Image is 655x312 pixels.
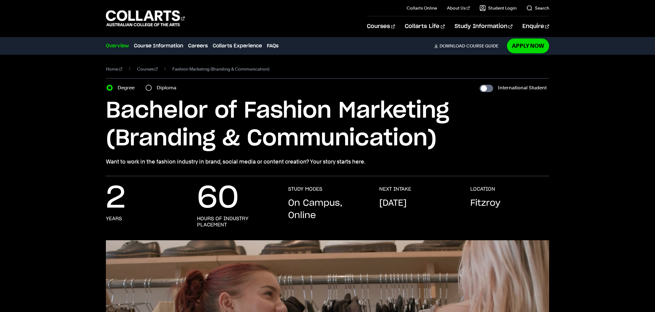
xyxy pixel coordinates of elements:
[172,65,269,73] span: Fashion Marketing (Branding & Communication)
[288,197,367,222] p: On Campus, Online
[434,43,503,49] a: DownloadCourse Guide
[118,83,138,92] label: Degree
[480,5,516,11] a: Student Login
[137,65,158,73] a: Courses
[405,16,444,37] a: Collarts Life
[507,38,549,53] a: Apply Now
[157,83,180,92] label: Diploma
[106,10,185,27] div: Go to homepage
[288,186,322,192] h3: STUDY MODES
[498,83,547,92] label: International Student
[197,186,239,211] p: 60
[407,5,437,11] a: Collarts Online
[455,16,512,37] a: Study Information
[526,5,549,11] a: Search
[197,216,276,228] h3: hours of industry placement
[470,197,500,209] p: Fitzroy
[188,42,208,50] a: Careers
[106,186,126,211] p: 2
[106,65,122,73] a: Home
[106,42,129,50] a: Overview
[106,157,549,166] p: Want to work in the fashion industry in brand, social media or content creation? Your story start...
[106,97,549,152] h1: Bachelor of Fashion Marketing (Branding & Communication)
[379,197,407,209] p: [DATE]
[470,186,495,192] h3: LOCATION
[522,16,549,37] a: Enquire
[379,186,411,192] h3: NEXT INTAKE
[106,216,122,222] h3: years
[447,5,470,11] a: About Us
[267,42,279,50] a: FAQs
[367,16,395,37] a: Courses
[440,43,465,49] span: Download
[213,42,262,50] a: Collarts Experience
[134,42,183,50] a: Course Information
